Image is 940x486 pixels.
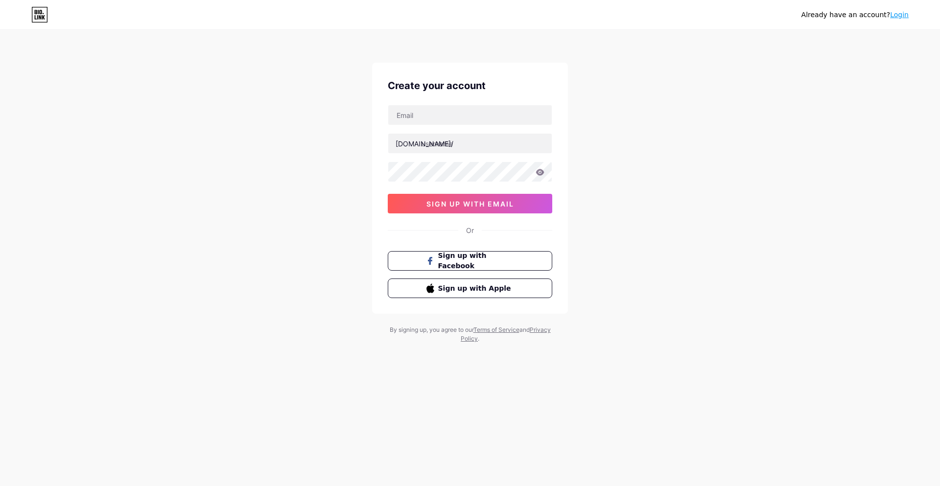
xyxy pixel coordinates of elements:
span: Sign up with Apple [438,283,514,294]
a: Login [890,11,909,19]
a: Terms of Service [473,326,519,333]
input: Email [388,105,552,125]
div: Or [466,225,474,235]
div: By signing up, you agree to our and . [387,325,553,343]
button: Sign up with Apple [388,278,552,298]
button: sign up with email [388,194,552,213]
div: [DOMAIN_NAME]/ [396,139,453,149]
input: username [388,134,552,153]
span: sign up with email [426,200,514,208]
div: Already have an account? [801,10,909,20]
div: Create your account [388,78,552,93]
button: Sign up with Facebook [388,251,552,271]
span: Sign up with Facebook [438,251,514,271]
